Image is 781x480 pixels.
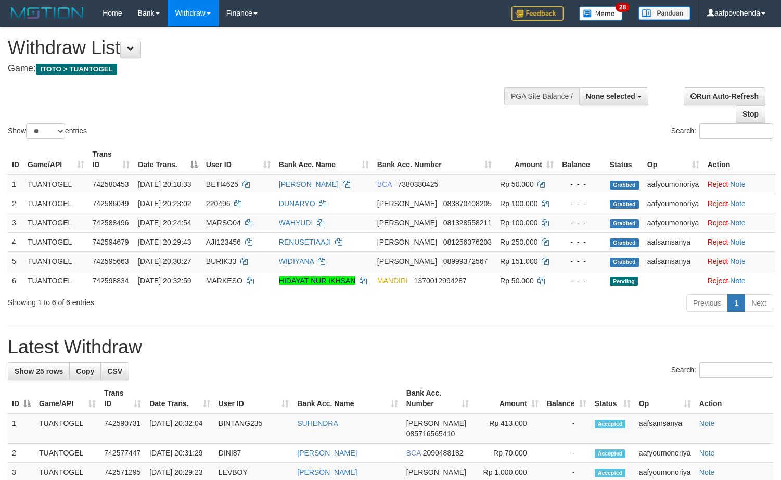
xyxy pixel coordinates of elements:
th: Bank Acc. Name: activate to sort column ascending [275,145,373,174]
span: [DATE] 20:23:02 [138,199,191,208]
td: TUANTOGEL [23,271,88,290]
th: Balance [558,145,606,174]
td: Rp 413,000 [473,413,543,444]
a: 1 [727,294,745,312]
span: 28 [616,3,630,12]
span: [PERSON_NAME] [406,419,466,427]
span: BCA [406,449,421,457]
input: Search: [699,123,773,139]
span: BCA [377,180,392,188]
a: Reject [708,257,728,266]
td: aafsamsanya [635,413,695,444]
td: 5 [8,251,23,271]
span: Copy 2090488182 to clipboard [423,449,464,457]
span: Copy 08999372567 to clipboard [443,257,488,266]
span: CSV [107,367,122,375]
span: 742595663 [93,257,129,266]
a: Note [730,219,746,227]
span: Rp 50.000 [500,180,534,188]
th: Game/API: activate to sort column ascending [23,145,88,174]
td: aafsamsanya [643,232,703,251]
td: · [703,271,775,290]
td: · [703,232,775,251]
td: 2 [8,444,35,463]
span: Copy 081256376203 to clipboard [443,238,492,246]
a: Stop [736,105,765,123]
td: TUANTOGEL [23,251,88,271]
label: Search: [671,362,773,378]
input: Search: [699,362,773,378]
span: Grabbed [610,181,639,190]
span: Copy 083870408205 to clipboard [443,199,492,208]
div: - - - [562,275,601,286]
th: Date Trans.: activate to sort column ascending [145,384,214,413]
span: ITOTO > TUANTOGEL [36,64,117,75]
span: MARSO04 [206,219,241,227]
th: User ID: activate to sort column ascending [214,384,293,413]
span: BURIK33 [206,257,236,266]
span: Rp 250.000 [500,238,537,246]
a: Note [730,180,746,188]
a: CSV [100,362,129,380]
span: AJI123456 [206,238,241,246]
span: Accepted [595,449,626,458]
th: Action [695,384,773,413]
label: Search: [671,123,773,139]
span: Copy 081328558211 to clipboard [443,219,492,227]
a: WIDIYANA [279,257,314,266]
th: Op: activate to sort column ascending [635,384,695,413]
span: Grabbed [610,258,639,267]
th: Amount: activate to sort column ascending [473,384,543,413]
td: 742590731 [100,413,145,444]
span: [DATE] 20:18:33 [138,180,191,188]
span: [DATE] 20:24:54 [138,219,191,227]
td: DINI87 [214,444,293,463]
th: Bank Acc. Name: activate to sort column ascending [293,384,402,413]
td: 1 [8,413,35,444]
td: [DATE] 20:31:29 [145,444,214,463]
span: [PERSON_NAME] [377,219,437,227]
span: [DATE] 20:29:43 [138,238,191,246]
td: aafsamsanya [643,251,703,271]
span: Pending [610,277,638,286]
div: - - - [562,237,601,247]
td: - [543,413,591,444]
h1: Latest Withdraw [8,337,773,358]
a: DUNARYO [279,199,315,208]
a: Copy [69,362,101,380]
span: [PERSON_NAME] [377,199,437,208]
th: Amount: activate to sort column ascending [496,145,558,174]
button: None selected [579,87,648,105]
a: Previous [686,294,728,312]
select: Showentries [26,123,65,139]
label: Show entries [8,123,87,139]
span: [PERSON_NAME] [377,238,437,246]
span: MANDIRI [377,276,408,285]
a: Note [730,199,746,208]
td: TUANTOGEL [35,444,100,463]
a: Reject [708,238,728,246]
a: Note [730,257,746,266]
td: 3 [8,213,23,232]
span: [DATE] 20:30:27 [138,257,191,266]
td: 742577447 [100,444,145,463]
td: · [703,174,775,194]
td: TUANTOGEL [23,213,88,232]
span: Accepted [595,469,626,477]
td: TUANTOGEL [23,174,88,194]
th: ID: activate to sort column descending [8,384,35,413]
td: BINTANG235 [214,413,293,444]
a: Reject [708,199,728,208]
a: [PERSON_NAME] [297,449,357,457]
span: [DATE] 20:32:59 [138,276,191,285]
span: Accepted [595,420,626,428]
td: aafyoumonoriya [643,194,703,213]
td: - [543,444,591,463]
td: [DATE] 20:32:04 [145,413,214,444]
span: 742588496 [93,219,129,227]
span: [PERSON_NAME] [406,468,466,476]
a: Show 25 rows [8,362,70,380]
td: 1 [8,174,23,194]
span: Grabbed [610,219,639,228]
span: Rp 50.000 [500,276,534,285]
